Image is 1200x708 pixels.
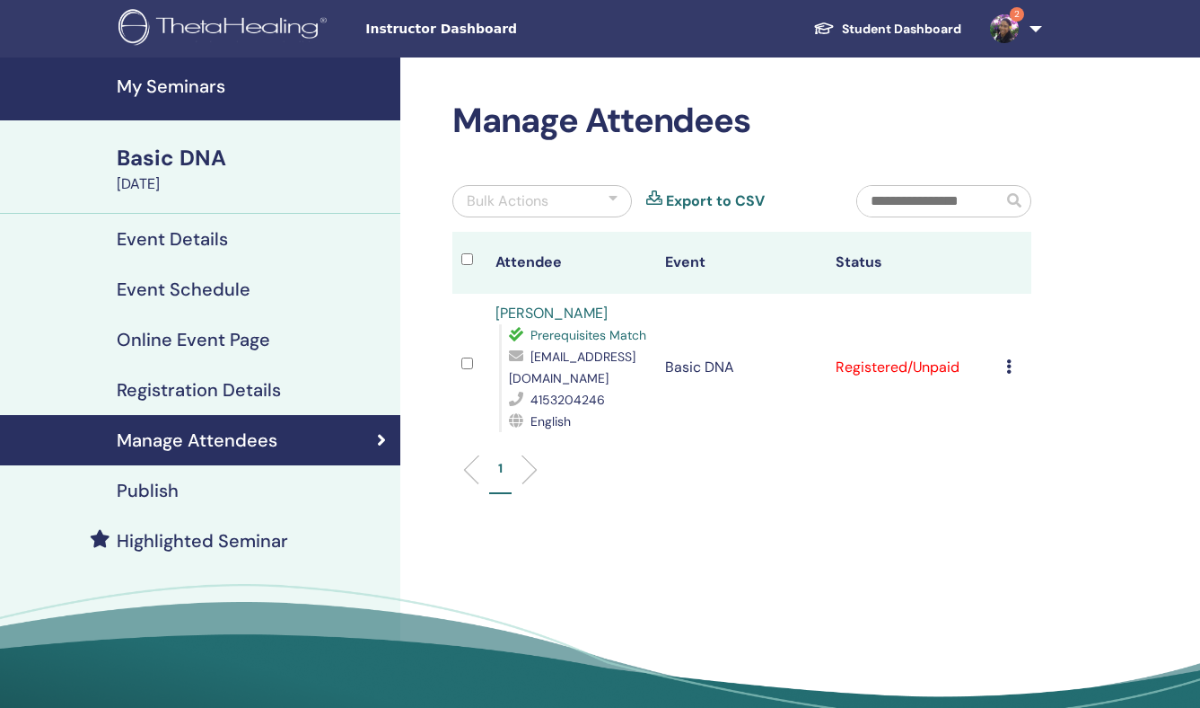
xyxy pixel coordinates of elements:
h4: Event Details [117,228,228,250]
th: Attendee [486,232,657,294]
th: Status [827,232,997,294]
h2: Manage Attendees [452,101,1031,142]
div: Bulk Actions [467,190,548,212]
th: Event [656,232,827,294]
td: Basic DNA [656,294,827,441]
h4: Manage Attendees [117,429,277,451]
a: Student Dashboard [799,13,976,46]
h4: Registration Details [117,379,281,401]
img: logo.png [118,9,333,49]
span: [EMAIL_ADDRESS][DOMAIN_NAME] [509,349,635,386]
span: Instructor Dashboard [365,20,635,39]
span: English [530,413,571,429]
a: Export to CSV [666,190,765,212]
h4: Online Event Page [117,329,270,350]
a: [PERSON_NAME] [495,304,608,323]
div: Basic DNA [117,143,390,173]
p: 1 [498,459,503,478]
img: graduation-cap-white.svg [813,21,835,36]
a: Basic DNA[DATE] [106,143,400,195]
h4: Highlighted Seminar [117,530,288,552]
h4: My Seminars [117,75,390,97]
span: 4153204246 [530,392,605,408]
div: [DATE] [117,173,390,195]
span: 2 [1010,7,1024,22]
h4: Publish [117,480,179,501]
h4: Event Schedule [117,279,250,300]
span: Prerequisites Match [530,327,646,343]
img: default.jpg [990,14,1019,43]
